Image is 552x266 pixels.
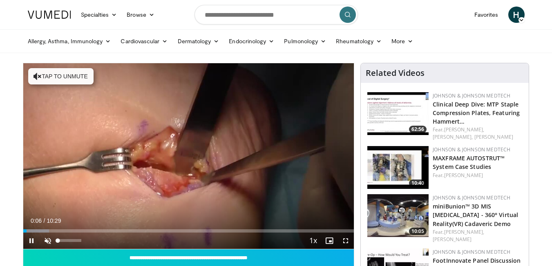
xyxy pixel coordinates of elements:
[433,154,505,171] a: MAXFRAME AUTOSTRUT™ System Case Studies
[409,180,427,187] span: 10:40
[444,172,483,179] a: [PERSON_NAME]
[433,100,520,125] a: Clinical Deep Dive: MTP Staple Compression Plates, Featuring Hammert…
[367,92,429,135] img: 64bb184f-7417-4091-bbfa-a7534f701469.150x105_q85_crop-smart_upscale.jpg
[279,33,331,49] a: Pulmonology
[433,228,522,243] div: Feat.
[28,11,71,19] img: VuMedi Logo
[321,233,337,249] button: Enable picture-in-picture mode
[387,33,418,49] a: More
[433,126,522,141] div: Feat.
[58,239,81,242] div: Volume Level
[76,7,122,23] a: Specialties
[23,229,354,233] div: Progress Bar
[367,146,429,189] img: dc8cd099-509a-4832-863d-b8e061f6248b.150x105_q85_crop-smart_upscale.jpg
[474,133,513,140] a: [PERSON_NAME]
[23,33,116,49] a: Allergy, Asthma, Immunology
[173,33,224,49] a: Dermatology
[28,68,94,84] button: Tap to unmute
[433,202,518,227] a: miniBunion™ 3D MIS [MEDICAL_DATA] - 360° Virtual Reality(VR) Cadaveric Demo
[469,7,503,23] a: Favorites
[122,7,159,23] a: Browse
[433,248,510,255] a: Johnson & Johnson MedTech
[337,233,354,249] button: Fullscreen
[44,217,45,224] span: /
[433,194,510,201] a: Johnson & Johnson MedTech
[224,33,279,49] a: Endocrinology
[116,33,172,49] a: Cardiovascular
[367,146,429,189] a: 10:40
[31,217,42,224] span: 0:06
[433,236,472,243] a: [PERSON_NAME]
[433,133,473,140] a: [PERSON_NAME],
[444,228,484,235] a: [PERSON_NAME],
[433,92,510,99] a: Johnson & Johnson MedTech
[409,228,427,235] span: 10:05
[23,233,40,249] button: Pause
[194,5,358,24] input: Search topics, interventions
[40,233,56,249] button: Unmute
[508,7,525,23] a: H
[444,126,484,133] a: [PERSON_NAME],
[367,194,429,237] img: c1871fbd-349f-457a-8a2a-d1a0777736b8.150x105_q85_crop-smart_upscale.jpg
[47,217,61,224] span: 10:29
[331,33,387,49] a: Rheumatology
[367,194,429,237] a: 10:05
[366,68,425,78] h4: Related Videos
[23,63,354,249] video-js: Video Player
[409,126,427,133] span: 62:56
[433,146,510,153] a: Johnson & Johnson MedTech
[367,92,429,135] a: 62:56
[433,172,522,179] div: Feat.
[305,233,321,249] button: Playback Rate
